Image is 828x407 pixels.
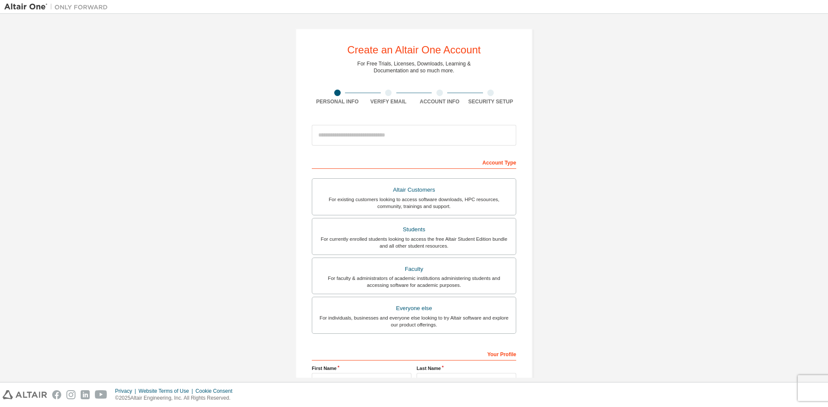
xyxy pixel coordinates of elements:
[317,224,511,236] div: Students
[81,390,90,399] img: linkedin.svg
[115,395,238,402] p: © 2025 Altair Engineering, Inc. All Rights Reserved.
[195,388,237,395] div: Cookie Consent
[317,196,511,210] div: For existing customers looking to access software downloads, HPC resources, community, trainings ...
[317,263,511,275] div: Faculty
[312,365,411,372] label: First Name
[3,390,47,399] img: altair_logo.svg
[317,236,511,249] div: For currently enrolled students looking to access the free Altair Student Edition bundle and all ...
[465,98,517,105] div: Security Setup
[317,184,511,196] div: Altair Customers
[4,3,112,11] img: Altair One
[363,98,414,105] div: Verify Email
[417,365,516,372] label: Last Name
[347,45,481,55] div: Create an Altair One Account
[414,98,465,105] div: Account Info
[115,388,138,395] div: Privacy
[317,302,511,314] div: Everyone else
[317,314,511,328] div: For individuals, businesses and everyone else looking to try Altair software and explore our prod...
[358,60,471,74] div: For Free Trials, Licenses, Downloads, Learning & Documentation and so much more.
[52,390,61,399] img: facebook.svg
[312,155,516,169] div: Account Type
[95,390,107,399] img: youtube.svg
[66,390,75,399] img: instagram.svg
[312,347,516,360] div: Your Profile
[317,275,511,289] div: For faculty & administrators of academic institutions administering students and accessing softwa...
[138,388,195,395] div: Website Terms of Use
[312,98,363,105] div: Personal Info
